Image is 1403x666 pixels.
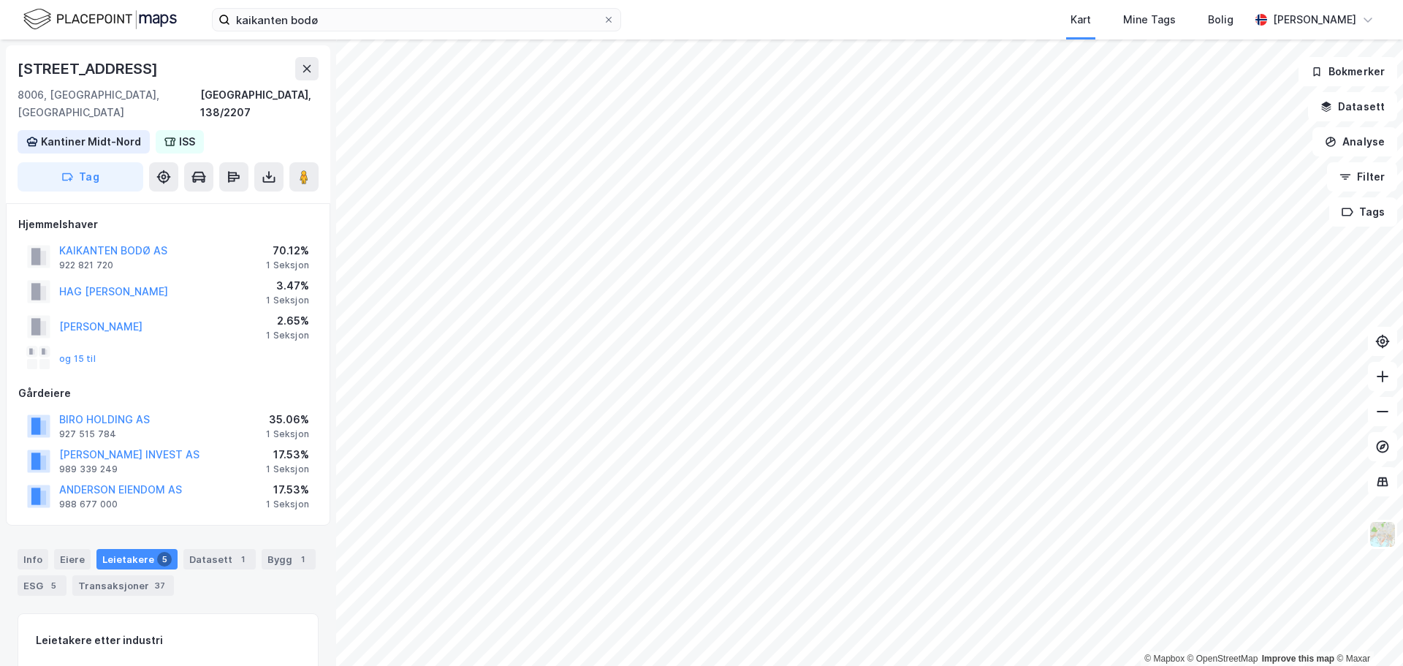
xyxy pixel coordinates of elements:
div: 17.53% [266,446,309,463]
div: 3.47% [266,277,309,295]
div: Hjemmelshaver [18,216,318,233]
a: Mapbox [1144,654,1185,664]
div: [GEOGRAPHIC_DATA], 138/2207 [200,86,319,121]
div: Info [18,549,48,569]
div: [STREET_ADDRESS] [18,57,161,80]
div: Bolig [1208,11,1233,29]
div: Bygg [262,549,316,569]
div: Kantiner Midt-Nord [41,133,141,151]
div: Kart [1071,11,1091,29]
div: 5 [46,578,61,593]
div: 988 677 000 [59,499,118,510]
div: 1 Seksjon [266,499,309,510]
div: Datasett [183,549,256,569]
div: 8006, [GEOGRAPHIC_DATA], [GEOGRAPHIC_DATA] [18,86,200,121]
button: Datasett [1308,92,1397,121]
div: 927 515 784 [59,428,116,440]
a: Improve this map [1262,654,1334,664]
div: 922 821 720 [59,260,113,271]
div: 1 Seksjon [266,295,309,306]
button: Tag [18,162,143,192]
div: 17.53% [266,481,309,499]
div: Leietakere [96,549,178,569]
div: Kontrollprogram for chat [1330,596,1403,666]
div: 1 Seksjon [266,330,309,341]
input: Søk på adresse, matrikkel, gårdeiere, leietakere eller personer [230,9,603,31]
a: OpenStreetMap [1187,654,1258,664]
div: [PERSON_NAME] [1273,11,1356,29]
div: Mine Tags [1123,11,1176,29]
button: Analyse [1312,127,1397,156]
div: 989 339 249 [59,463,118,475]
div: 1 Seksjon [266,463,309,475]
button: Bokmerker [1299,57,1397,86]
div: 1 Seksjon [266,260,309,271]
div: Eiere [54,549,91,569]
div: 70.12% [266,242,309,260]
div: 1 [295,552,310,567]
div: 5 [157,552,172,567]
img: logo.f888ab2527a4732fd821a326f86c7f29.svg [23,7,177,32]
div: 1 [235,552,250,567]
div: 2.65% [266,312,309,330]
div: 1 Seksjon [266,428,309,440]
div: 37 [152,578,168,593]
div: Leietakere etter industri [36,632,300,649]
div: 35.06% [266,411,309,428]
div: Gårdeiere [18,385,318,402]
div: Transaksjoner [72,575,174,596]
div: ESG [18,575,66,596]
button: Filter [1327,162,1397,192]
iframe: Chat Widget [1330,596,1403,666]
img: Z [1369,521,1396,548]
div: ISS [179,133,195,151]
button: Tags [1329,197,1397,227]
